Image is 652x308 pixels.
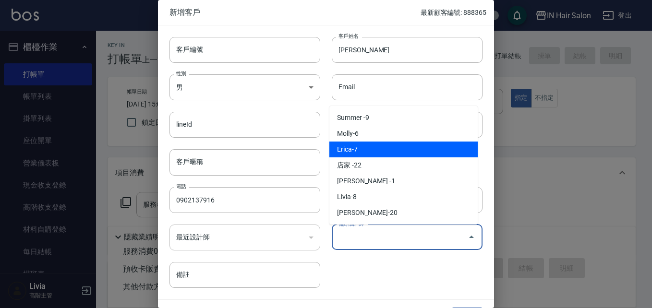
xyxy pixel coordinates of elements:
li: [PERSON_NAME]-20 [329,205,478,221]
li: Molly-6 [329,126,478,142]
li: Livia-8 [329,189,478,205]
label: 性別 [176,70,186,77]
label: 偏好設計師 [338,220,363,227]
li: [PERSON_NAME] -1 [329,173,478,189]
li: Erica-7 [329,142,478,157]
span: 新增客戶 [169,8,421,17]
p: 最新顧客編號: 888365 [421,8,486,18]
div: 男 [169,74,320,100]
li: 店家 -22 [329,157,478,173]
label: 電話 [176,183,186,190]
li: Summer -9 [329,110,478,126]
button: Close [464,229,479,245]
label: 客戶姓名 [338,33,359,40]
